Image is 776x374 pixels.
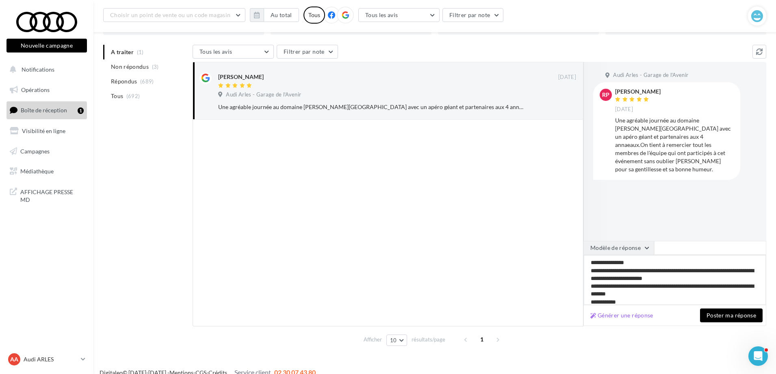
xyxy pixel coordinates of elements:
[748,346,768,366] iframe: Intercom live chat
[20,186,84,204] span: AFFICHAGE PRESSE MD
[602,91,609,99] span: RP
[126,93,140,99] span: (692)
[140,78,154,85] span: (689)
[5,163,89,180] a: Médiathèque
[103,8,245,22] button: Choisir un point de vente ou un code magasin
[615,116,734,173] div: Une agréable journée au domaine [PERSON_NAME][GEOGRAPHIC_DATA] avec un apéro géant et partenaires...
[218,73,264,81] div: [PERSON_NAME]
[111,77,137,85] span: Répondus
[365,11,398,18] span: Tous les avis
[20,168,54,175] span: Médiathèque
[78,107,84,114] div: 1
[5,61,85,78] button: Notifications
[558,74,576,81] span: [DATE]
[700,308,763,322] button: Poster ma réponse
[7,352,87,367] a: AA Audi ARLES
[226,91,301,98] span: Audi Arles - Garage de l'Avenir
[193,45,274,59] button: Tous les avis
[21,86,50,93] span: Opérations
[199,48,232,55] span: Tous les avis
[111,92,123,100] span: Tous
[615,89,661,94] div: [PERSON_NAME]
[386,335,407,346] button: 10
[218,103,523,111] div: Une agréable journée au domaine [PERSON_NAME][GEOGRAPHIC_DATA] avec un apéro géant et partenaires...
[5,101,89,119] a: Boîte de réception1
[22,66,54,73] span: Notifications
[264,8,299,22] button: Au total
[111,63,149,71] span: Non répondus
[21,107,67,114] span: Boîte de réception
[24,355,78,363] p: Audi ARLES
[615,106,633,113] span: [DATE]
[412,336,445,343] span: résultats/page
[475,333,488,346] span: 1
[5,122,89,140] a: Visibilité en ligne
[110,11,230,18] span: Choisir un point de vente ou un code magasin
[250,8,299,22] button: Au total
[152,63,159,70] span: (3)
[358,8,440,22] button: Tous les avis
[583,241,654,255] button: Modèle de réponse
[442,8,504,22] button: Filtrer par note
[390,337,397,343] span: 10
[5,143,89,160] a: Campagnes
[20,147,50,154] span: Campagnes
[613,72,688,79] span: Audi Arles - Garage de l'Avenir
[22,127,65,134] span: Visibilité en ligne
[5,81,89,98] a: Opérations
[587,311,657,320] button: Générer une réponse
[7,39,87,52] button: Nouvelle campagne
[10,355,18,363] span: AA
[303,7,325,24] div: Tous
[5,183,89,207] a: AFFICHAGE PRESSE MD
[277,45,338,59] button: Filtrer par note
[364,336,382,343] span: Afficher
